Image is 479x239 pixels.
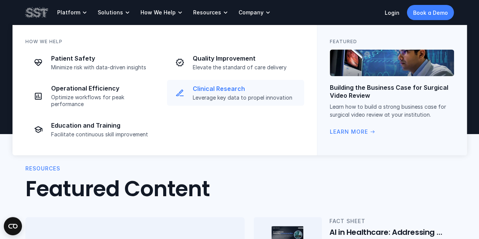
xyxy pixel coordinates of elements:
p: Learn how to build a strong business case for surgical video review at your institution. [330,103,454,119]
a: Graph iconOperational EfficiencyOptimize workflows for peak performance [25,80,162,112]
p: Resources [193,9,221,16]
p: Clinical Research [193,85,300,93]
p: Solutions [98,9,123,16]
h2: Featured Content [25,177,210,202]
p: Building the Business Case for Surgical Video Review [330,84,454,100]
p: resources [25,164,60,173]
span: arrow_right_alt [370,129,376,135]
p: Book a Demo [413,9,448,17]
p: How We Help [25,38,62,45]
p: How We Help [140,9,176,16]
img: Graph icon [34,92,43,101]
a: Surgeon looking at a computer screenBuilding the Business Case for Surgical Video ReviewLearn how... [330,50,454,136]
p: Learn More [330,128,368,136]
p: Minimize risk with data-driven insights [51,64,158,71]
p: Education and Training [51,122,158,130]
img: Surgeon looking at a computer screen [330,50,454,76]
a: Pen iconClinical ResearchLeverage key data to propel innovation [167,80,304,106]
img: Pen icon [175,88,184,97]
p: Platform [57,9,80,16]
p: Facilitate continuous skill improvement [51,131,158,138]
img: Checkmark icon [175,58,184,67]
p: Elevate the standard of care delivery [193,64,300,71]
p: Featured [330,38,357,45]
img: SST logo [25,6,48,19]
a: Book a Demo [407,5,454,20]
a: Checkmark iconQuality ImprovementElevate the standard of care delivery [167,50,304,75]
p: Company [239,9,264,16]
p: Patient Safety [51,55,158,62]
p: Leverage key data to propel innovation [193,94,300,101]
p: Quality Improvement [193,55,300,62]
a: Graduation cap iconEducation and TrainingFacilitate continuous skill improvement [25,117,162,142]
h6: AI in Healthcare: Addressing Accuracy and Bias [329,227,454,238]
button: Open CMP widget [4,217,22,235]
img: heart icon with heart rate [34,58,43,67]
p: Optimize workflows for peak performance [51,94,158,108]
a: heart icon with heart ratePatient SafetyMinimize risk with data-driven insights [25,50,162,75]
img: Graduation cap icon [34,125,43,134]
p: Fact Sheet [329,217,454,225]
p: Operational Efficiency [51,84,158,92]
a: Login [385,9,399,16]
